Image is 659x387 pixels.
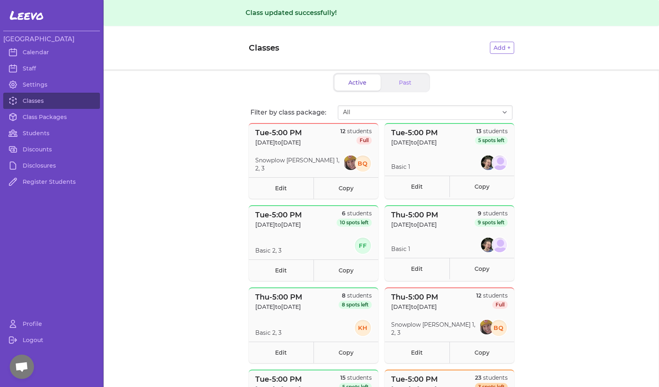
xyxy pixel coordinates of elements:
a: Edit [385,342,449,363]
a: Class Packages [3,109,100,125]
p: [DATE] to [DATE] [391,303,438,311]
a: Edit [385,258,449,279]
p: Basic 1 [391,163,410,171]
span: 23 [475,374,481,381]
p: Filter by class package: [250,108,338,117]
p: Basic 2, 3 [255,247,282,255]
span: 5 spots left [475,136,508,145]
button: Active [335,74,381,91]
p: students [475,209,508,217]
p: Tue - 5:00 PM [255,209,302,221]
span: Full [492,301,508,309]
a: Staff [3,60,100,77]
a: Calendar [3,44,100,60]
p: Basic 2, 3 [255,329,282,337]
span: 13 [476,128,481,135]
p: [DATE] to [DATE] [255,303,302,311]
a: Edit [249,259,314,281]
h3: [GEOGRAPHIC_DATA] [3,34,100,44]
span: Full [356,136,372,145]
text: FF [358,242,367,249]
p: students [339,374,372,382]
a: Discounts [3,141,100,157]
div: Class updated successfully! [246,8,517,18]
a: Copy [449,342,514,363]
p: Tue - 5:00 PM [391,374,438,385]
a: Disclosures [3,157,100,174]
p: Basic 1 [391,245,410,253]
span: 12 [476,292,481,299]
button: Past [382,74,428,91]
p: Tue - 5:00 PM [255,374,302,385]
a: Copy [449,258,514,279]
span: 8 spots left [339,301,372,309]
span: 6 [342,210,345,217]
p: students [340,127,372,135]
a: Profile [3,316,100,332]
a: Edit [249,177,314,199]
p: Tue - 5:00 PM [391,127,438,138]
span: Leevo [10,8,44,23]
p: Thu - 5:00 PM [255,291,302,303]
span: 12 [340,128,345,135]
p: Thu - 5:00 PM [391,209,438,221]
text: BQ [358,160,368,167]
span: 10 spots left [337,219,372,227]
a: Copy [314,342,378,363]
p: [DATE] to [DATE] [255,138,302,147]
p: students [475,127,508,135]
a: Register Students [3,174,100,190]
h1: Classes [249,26,490,70]
a: Copy [449,176,514,197]
p: Snowplow [PERSON_NAME] 1, 2, 3 [255,156,344,172]
p: Thu - 5:00 PM [391,291,438,303]
span: 8 [342,292,345,299]
a: Settings [3,77,100,93]
span: 9 spots left [475,219,508,227]
a: Edit [249,342,314,363]
p: students [337,209,372,217]
text: BQ [494,324,504,332]
button: Add + [490,42,514,54]
a: Copy [314,259,378,281]
a: Classes [3,93,100,109]
p: [DATE] to [DATE] [255,221,302,229]
p: Snowplow [PERSON_NAME] 1, 2, 3 [391,321,480,337]
p: students [339,291,372,300]
span: 9 [478,210,481,217]
p: [DATE] to [DATE] [391,138,438,147]
a: Logout [3,332,100,348]
div: Open chat [10,355,34,379]
p: students [476,291,508,300]
a: Students [3,125,100,141]
span: 15 [340,374,345,381]
p: [DATE] to [DATE] [391,221,438,229]
text: KH [358,324,368,332]
a: Copy [314,177,378,199]
p: Tue - 5:00 PM [255,127,302,138]
a: Edit [385,176,449,197]
p: students [475,374,508,382]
